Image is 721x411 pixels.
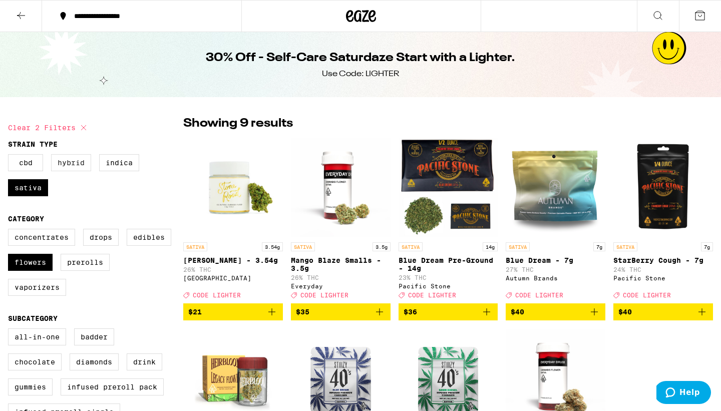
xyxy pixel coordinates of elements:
label: Indica [99,154,139,171]
a: Open page for Lemon Jack - 3.54g from Stone Road [183,137,283,303]
label: Hybrid [51,154,91,171]
button: Add to bag [399,303,498,320]
button: Add to bag [291,303,391,320]
label: Vaporizers [8,279,66,296]
span: $40 [618,308,632,316]
p: Blue Dream - 7g [506,256,605,264]
label: CBD [8,154,43,171]
span: $35 [296,308,309,316]
label: Prerolls [61,254,110,271]
label: Gummies [8,378,53,395]
p: 27% THC [506,266,605,273]
span: CODE LIGHTER [515,292,563,298]
button: Add to bag [613,303,713,320]
p: 3.5g [373,242,391,251]
label: Chocolate [8,353,62,370]
legend: Category [8,215,44,223]
p: 14g [483,242,498,251]
p: 7g [701,242,713,251]
div: Pacific Stone [613,275,713,281]
p: 3.54g [262,242,283,251]
iframe: Opens a widget where you can find more information [656,381,711,406]
legend: Strain Type [8,140,58,148]
span: $40 [511,308,524,316]
p: SATIVA [291,242,315,251]
img: Everyday - Mango Blaze Smalls - 3.5g [291,137,391,237]
label: Badder [74,328,114,345]
p: SATIVA [613,242,637,251]
a: Open page for Blue Dream - 7g from Autumn Brands [506,137,605,303]
p: 26% THC [291,274,391,281]
div: Everyday [291,283,391,289]
img: Stone Road - Lemon Jack - 3.54g [183,137,283,237]
p: 24% THC [613,266,713,273]
img: Pacific Stone - StarBerry Cough - 7g [613,137,713,237]
label: Flowers [8,254,53,271]
label: Drink [127,353,162,370]
p: 26% THC [183,266,283,273]
span: CODE LIGHTER [623,292,671,298]
legend: Subcategory [8,314,58,322]
label: Diamonds [70,353,119,370]
span: $36 [404,308,417,316]
span: CODE LIGHTER [193,292,241,298]
a: Open page for StarBerry Cough - 7g from Pacific Stone [613,137,713,303]
p: SATIVA [183,242,207,251]
p: StarBerry Cough - 7g [613,256,713,264]
p: Showing 9 results [183,115,293,132]
label: Sativa [8,179,48,196]
p: Blue Dream Pre-Ground - 14g [399,256,498,272]
button: Clear 2 filters [8,115,90,140]
button: Add to bag [183,303,283,320]
p: Mango Blaze Smalls - 3.5g [291,256,391,272]
label: Infused Preroll Pack [61,378,164,395]
label: Drops [83,229,119,246]
img: Autumn Brands - Blue Dream - 7g [506,137,605,237]
div: Use Code: LIGHTER [322,69,399,80]
h1: 30% Off - Self-Care Saturdaze Start with a Lighter. [206,50,515,67]
button: Add to bag [506,303,605,320]
img: Pacific Stone - Blue Dream Pre-Ground - 14g [399,137,498,237]
span: CODE LIGHTER [300,292,348,298]
label: All-In-One [8,328,66,345]
label: Edibles [127,229,171,246]
div: Autumn Brands [506,275,605,281]
label: Concentrates [8,229,75,246]
span: CODE LIGHTER [408,292,456,298]
div: [GEOGRAPHIC_DATA] [183,275,283,281]
div: Pacific Stone [399,283,498,289]
p: SATIVA [506,242,530,251]
a: Open page for Blue Dream Pre-Ground - 14g from Pacific Stone [399,137,498,303]
p: 23% THC [399,274,498,281]
span: $21 [188,308,202,316]
p: SATIVA [399,242,423,251]
p: 7g [593,242,605,251]
a: Open page for Mango Blaze Smalls - 3.5g from Everyday [291,137,391,303]
p: [PERSON_NAME] - 3.54g [183,256,283,264]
